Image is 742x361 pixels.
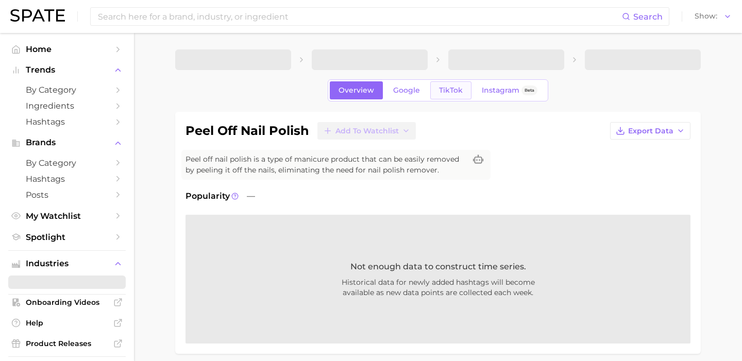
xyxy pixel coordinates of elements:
[8,208,126,224] a: My Watchlist
[26,117,108,127] span: Hashtags
[26,298,108,307] span: Onboarding Videos
[26,190,108,200] span: Posts
[26,138,108,147] span: Brands
[8,155,126,171] a: by Category
[26,101,108,111] span: Ingredients
[610,122,690,140] button: Export Data
[335,127,399,135] span: Add to Watchlist
[26,174,108,184] span: Hashtags
[8,229,126,245] a: Spotlight
[26,232,108,242] span: Spotlight
[482,86,519,95] span: Instagram
[185,125,309,137] h1: peel off nail polish
[185,154,466,176] span: Peel off nail polish is a type of manicure product that can be easily removed by peeling it off t...
[330,81,383,99] a: Overview
[692,10,734,23] button: Show
[185,190,230,202] span: Popularity
[350,261,526,273] span: Not enough data to construct time series.
[8,98,126,114] a: Ingredients
[26,44,108,54] span: Home
[525,86,534,95] span: Beta
[26,158,108,168] span: by Category
[247,190,255,202] span: —
[430,81,471,99] a: TikTok
[26,85,108,95] span: by Category
[8,295,126,310] a: Onboarding Videos
[384,81,429,99] a: Google
[628,127,673,135] span: Export Data
[393,86,420,95] span: Google
[317,122,416,140] button: Add to Watchlist
[8,135,126,150] button: Brands
[26,65,108,75] span: Trends
[97,8,622,25] input: Search here for a brand, industry, or ingredient
[26,211,108,221] span: My Watchlist
[8,114,126,130] a: Hashtags
[8,62,126,78] button: Trends
[8,41,126,57] a: Home
[26,259,108,268] span: Industries
[8,171,126,187] a: Hashtags
[439,86,463,95] span: TikTok
[695,13,717,19] span: Show
[8,256,126,271] button: Industries
[8,187,126,203] a: Posts
[26,339,108,348] span: Product Releases
[8,82,126,98] a: by Category
[633,12,663,22] span: Search
[26,318,108,328] span: Help
[8,315,126,331] a: Help
[339,86,374,95] span: Overview
[273,277,603,298] span: Historical data for newly added hashtags will become available as new data points are collected e...
[473,81,546,99] a: InstagramBeta
[10,9,65,22] img: SPATE
[8,336,126,351] a: Product Releases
